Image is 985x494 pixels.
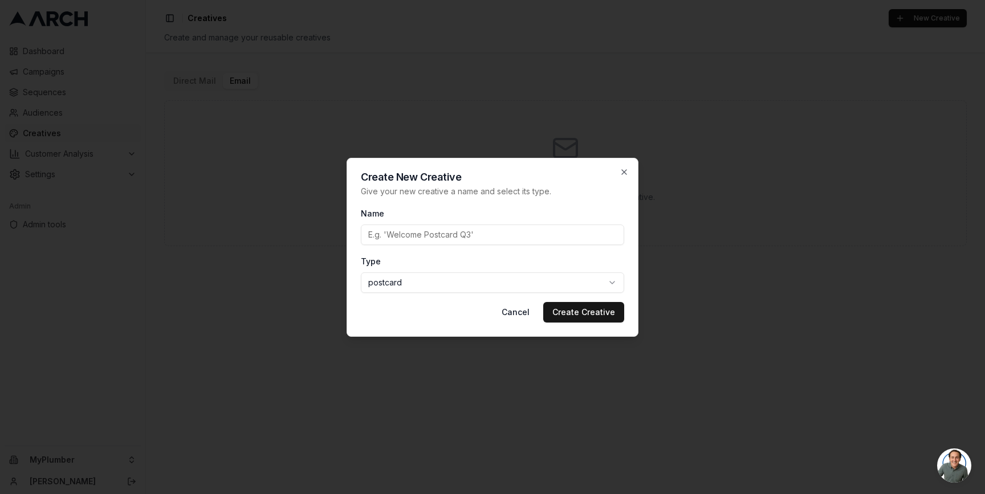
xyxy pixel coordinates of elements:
[361,186,624,197] p: Give your new creative a name and select its type.
[492,302,539,322] button: Cancel
[361,209,384,218] label: Name
[361,224,624,245] input: E.g. 'Welcome Postcard Q3'
[361,172,624,182] h2: Create New Creative
[361,256,381,266] label: Type
[543,302,624,322] button: Create Creative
